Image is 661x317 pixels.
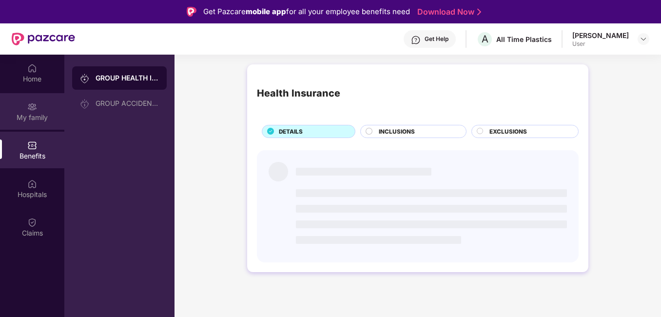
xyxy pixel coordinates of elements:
[27,218,37,227] img: svg+xml;base64,PHN2ZyBpZD0iQ2xhaW0iIHhtbG5zPSJodHRwOi8vd3d3LnczLm9yZy8yMDAwL3N2ZyIgd2lkdGg9IjIwIi...
[496,35,552,44] div: All Time Plastics
[482,33,488,45] span: A
[417,7,478,17] a: Download Now
[203,6,410,18] div: Get Pazcare for all your employee benefits need
[80,74,90,83] img: svg+xml;base64,PHN2ZyB3aWR0aD0iMjAiIGhlaWdodD0iMjAiIHZpZXdCb3g9IjAgMCAyMCAyMCIgZmlsbD0ibm9uZSIgeG...
[425,35,448,43] div: Get Help
[379,127,415,136] span: INCLUSIONS
[80,99,90,109] img: svg+xml;base64,PHN2ZyB3aWR0aD0iMjAiIGhlaWdodD0iMjAiIHZpZXdCb3g9IjAgMCAyMCAyMCIgZmlsbD0ibm9uZSIgeG...
[640,35,647,43] img: svg+xml;base64,PHN2ZyBpZD0iRHJvcGRvd24tMzJ4MzIiIHhtbG5zPSJodHRwOi8vd3d3LnczLm9yZy8yMDAwL3N2ZyIgd2...
[489,127,527,136] span: EXCLUSIONS
[27,63,37,73] img: svg+xml;base64,PHN2ZyBpZD0iSG9tZSIgeG1sbnM9Imh0dHA6Ly93d3cudzMub3JnLzIwMDAvc3ZnIiB3aWR0aD0iMjAiIG...
[27,102,37,112] img: svg+xml;base64,PHN2ZyB3aWR0aD0iMjAiIGhlaWdodD0iMjAiIHZpZXdCb3g9IjAgMCAyMCAyMCIgZmlsbD0ibm9uZSIgeG...
[96,99,159,107] div: GROUP ACCIDENTAL INSURANCE
[572,40,629,48] div: User
[477,7,481,17] img: Stroke
[96,73,159,83] div: GROUP HEALTH INSURANCE
[27,179,37,189] img: svg+xml;base64,PHN2ZyBpZD0iSG9zcGl0YWxzIiB4bWxucz0iaHR0cDovL3d3dy53My5vcmcvMjAwMC9zdmciIHdpZHRoPS...
[572,31,629,40] div: [PERSON_NAME]
[187,7,196,17] img: Logo
[411,35,421,45] img: svg+xml;base64,PHN2ZyBpZD0iSGVscC0zMngzMiIgeG1sbnM9Imh0dHA6Ly93d3cudzMub3JnLzIwMDAvc3ZnIiB3aWR0aD...
[257,86,340,101] div: Health Insurance
[246,7,286,16] strong: mobile app
[279,127,303,136] span: DETAILS
[12,33,75,45] img: New Pazcare Logo
[27,140,37,150] img: svg+xml;base64,PHN2ZyBpZD0iQmVuZWZpdHMiIHhtbG5zPSJodHRwOi8vd3d3LnczLm9yZy8yMDAwL3N2ZyIgd2lkdGg9Ij...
